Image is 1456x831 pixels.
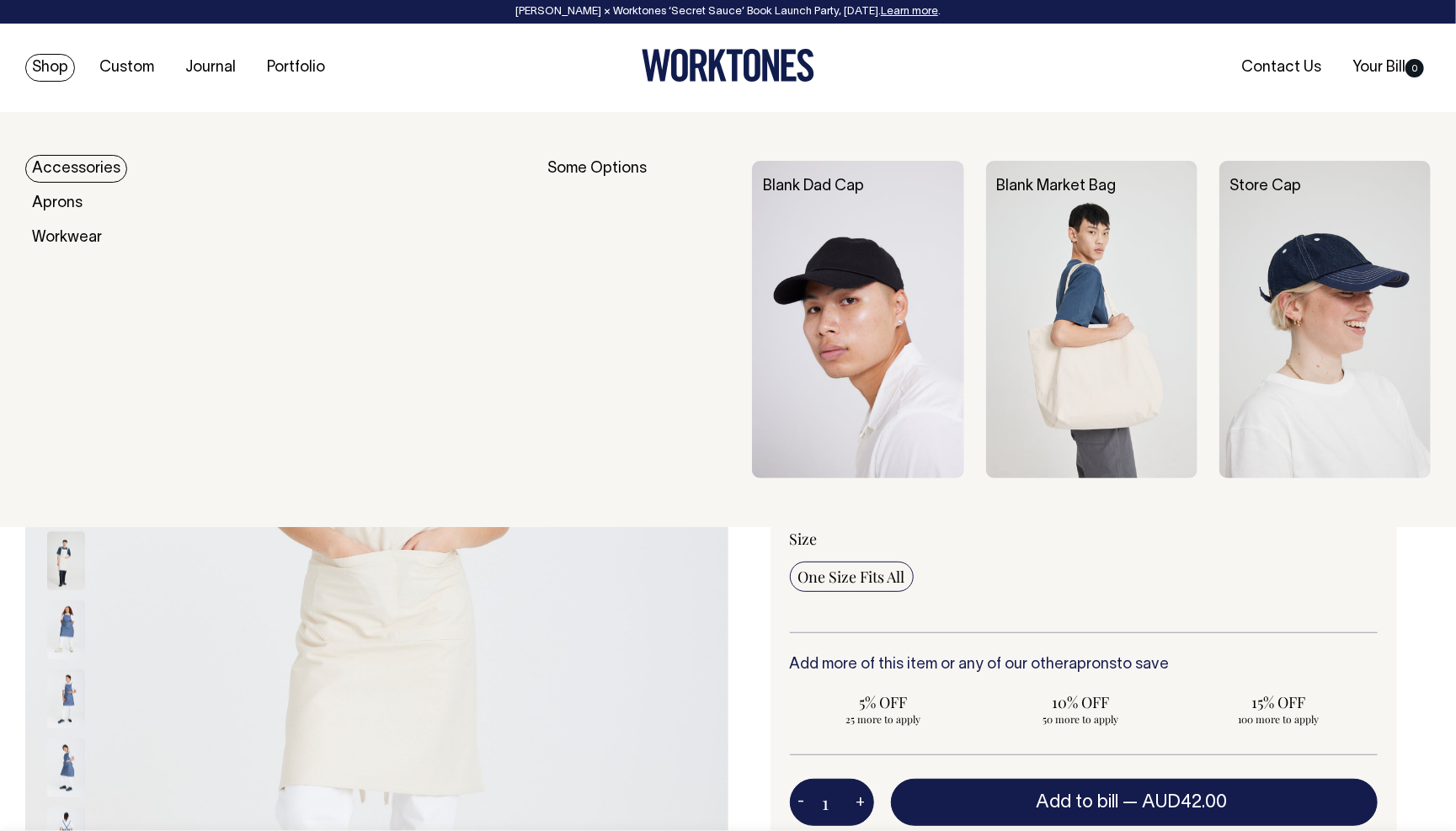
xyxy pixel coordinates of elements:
input: 10% OFF 50 more to apply [987,687,1175,731]
a: Portfolio [260,54,332,82]
img: blue/grey [47,600,85,659]
div: Some Options [547,161,730,478]
span: 0 [1405,59,1424,77]
img: Blank Dad Cap [752,161,963,478]
a: Store Cap [1230,179,1302,194]
span: — [1123,794,1232,811]
img: Store Cap [1219,161,1431,478]
span: 15% OFF [1193,692,1364,712]
h6: Add more of this item or any of our other to save [790,657,1379,674]
img: blue/grey [47,669,85,728]
input: One Size Fits All [790,562,914,592]
span: AUD42.00 [1143,794,1228,811]
span: Add to bill [1037,794,1119,811]
img: natural [47,531,85,590]
span: 50 more to apply [995,712,1166,726]
a: Blank Market Bag [997,179,1117,194]
span: 5% OFF [798,692,969,712]
a: Blank Dad Cap [763,179,864,194]
button: Add to bill —AUD42.00 [891,779,1379,826]
a: Your Bill0 [1346,54,1431,82]
span: One Size Fits All [798,567,905,587]
button: - [790,786,813,819]
img: blue/grey [47,738,85,797]
a: Aprons [25,189,89,217]
a: aprons [1069,658,1117,672]
span: 10% OFF [995,692,1166,712]
div: [PERSON_NAME] × Worktones ‘Secret Sauce’ Book Launch Party, [DATE]. . [17,6,1439,18]
span: 100 more to apply [1193,712,1364,726]
a: Shop [25,54,75,82]
a: Custom [93,54,161,82]
a: Learn more [881,7,938,17]
a: Contact Us [1235,54,1328,82]
a: Journal [179,54,243,82]
input: 15% OFF 100 more to apply [1185,687,1373,731]
div: Size [790,529,1379,549]
input: 5% OFF 25 more to apply [790,687,978,731]
img: Blank Market Bag [986,161,1197,478]
a: Workwear [25,224,109,252]
button: + [848,786,874,819]
span: 25 more to apply [798,712,969,726]
a: Accessories [25,155,127,183]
